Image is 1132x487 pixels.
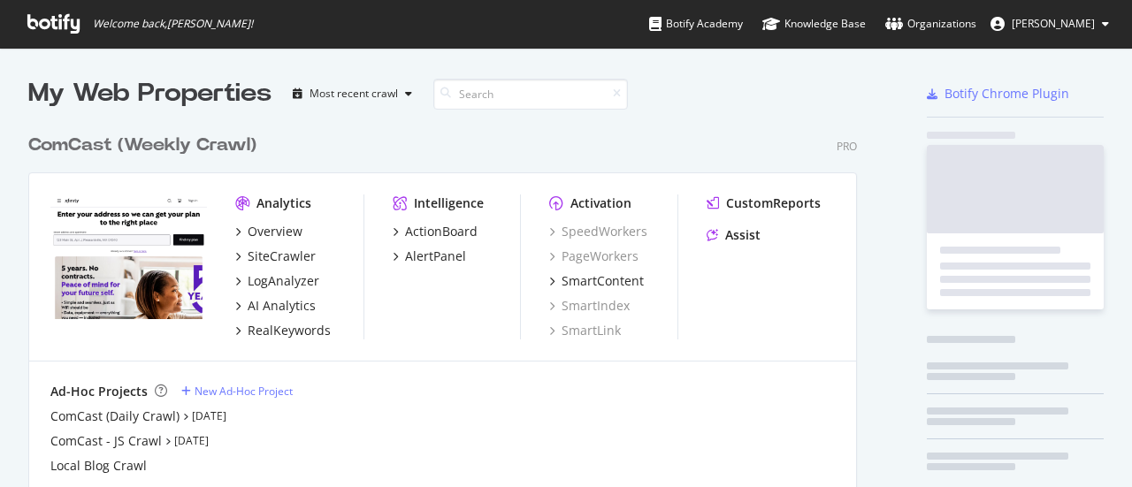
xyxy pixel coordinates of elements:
div: SmartContent [562,272,644,290]
span: Welcome back, [PERSON_NAME] ! [93,17,253,31]
div: ComCast (Weekly Crawl) [28,133,256,158]
a: SmartContent [549,272,644,290]
a: SmartIndex [549,297,630,315]
div: Knowledge Base [762,15,866,33]
a: ComCast (Daily Crawl) [50,407,180,425]
div: Activation [570,194,631,212]
div: Pro [837,139,857,154]
a: Overview [235,223,302,240]
div: Most recent crawl [310,88,398,99]
img: www.xfinity.com [50,194,207,320]
a: AlertPanel [393,247,466,265]
a: SmartLink [549,322,621,339]
a: CustomReports [707,194,821,212]
a: AI Analytics [235,297,316,315]
div: New Ad-Hoc Project [195,384,293,399]
a: New Ad-Hoc Project [181,384,293,399]
div: CustomReports [726,194,821,212]
a: Assist [707,226,761,244]
a: LogAnalyzer [235,272,319,290]
a: [DATE] [192,408,226,423]
div: LogAnalyzer [248,272,319,290]
div: Intelligence [414,194,484,212]
div: Botify Academy [649,15,743,33]
div: Analytics [256,194,311,212]
div: My Web Properties [28,76,272,111]
a: [DATE] [174,433,209,448]
button: [PERSON_NAME] [976,10,1123,38]
div: Assist [725,226,761,244]
a: Botify Chrome Plugin [927,85,1069,103]
div: AlertPanel [405,247,466,265]
a: PageWorkers [549,247,639,265]
div: Overview [248,223,302,240]
div: Botify Chrome Plugin [945,85,1069,103]
div: RealKeywords [248,322,331,339]
a: Local Blog Crawl [50,457,147,475]
div: Organizations [885,15,976,33]
div: AI Analytics [248,297,316,315]
div: SiteCrawler [248,247,316,265]
a: ComCast - JS Crawl [50,432,162,450]
input: Search [433,79,628,110]
div: Ad-Hoc Projects [50,383,148,400]
a: SiteCrawler [235,247,316,265]
button: Most recent crawl [286,80,419,108]
a: ComCast (Weekly Crawl) [28,133,264,158]
a: ActionBoard [393,223,478,240]
a: RealKeywords [235,322,331,339]
span: Eric Regan [1012,16,1095,31]
a: SpeedWorkers [549,223,647,240]
div: ActionBoard [405,223,478,240]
